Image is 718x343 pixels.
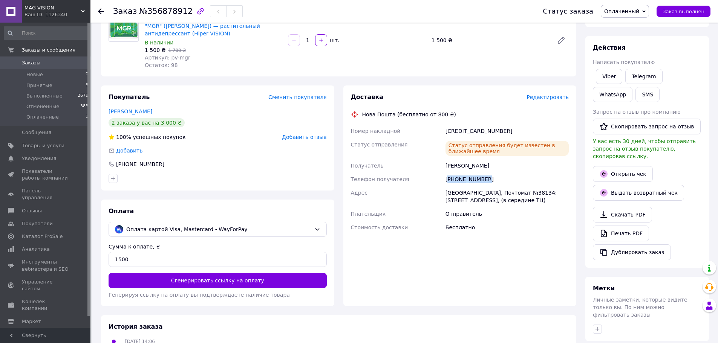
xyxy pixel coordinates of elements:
span: Номер накладной [351,128,401,134]
span: Каталог ProSale [22,233,63,240]
span: Генерируя ссылку на оплату вы подтверждаете наличие товара [109,292,290,298]
div: Бесплатно [444,221,570,234]
a: Viber [596,69,622,84]
span: Запрос на отзыв про компанию [593,109,681,115]
span: 3 [86,82,88,89]
span: Инструменты вебмастера и SEO [22,259,70,272]
button: Дублировать заказ [593,244,671,260]
span: 2678 [78,93,88,99]
a: [PERSON_NAME] [109,108,152,114]
span: Заказ [113,7,137,16]
span: MAG-VISION [24,5,81,11]
span: Написать покупателю [593,59,655,65]
span: 0 [86,71,88,78]
span: Управление сайтом [22,279,70,292]
button: Выдать возвратный чек [593,185,684,201]
input: Поиск [4,26,89,40]
a: "MGR" ([PERSON_NAME]) — растительный антидепрессант (Hiper VISION) [145,23,260,37]
div: [GEOGRAPHIC_DATA], Почтомат №38134: [STREET_ADDRESS], (в середине ТЦ) [444,186,570,207]
div: Статус заказа [543,8,593,15]
span: Выполненные [26,93,63,99]
span: Покупатель [109,93,150,101]
span: 383 [80,103,88,110]
label: Сумма к оплате, ₴ [109,244,160,250]
span: Отмененные [26,103,59,110]
span: Панель управления [22,188,70,201]
span: Товары и услуги [22,142,64,149]
span: Оплаченный [604,8,639,14]
span: 1 500 ₴ [145,47,165,53]
div: [PHONE_NUMBER] [115,160,165,168]
span: Аналитика [22,246,50,253]
div: 2 заказа у вас на 3 000 ₴ [109,118,185,127]
span: 1 [86,114,88,120]
span: Остаток: 98 [145,62,178,68]
span: Оплата [109,207,134,215]
button: Сгенерировать ссылку на оплату [109,273,327,288]
a: Печать PDF [593,226,649,241]
span: Заказ выполнен [663,9,704,14]
div: Нова Пошта (бесплатно от 800 ₴) [360,111,458,118]
span: Добавить отзыв [282,134,326,140]
span: Отзывы [22,207,42,214]
a: Telegram [625,69,662,84]
span: Маркет [22,318,41,325]
span: Телефон получателя [351,176,409,182]
button: Скопировать запрос на отзыв [593,119,701,134]
span: Оплата картой Visa, Mastercard - WayForPay [126,225,311,233]
span: Добавить [116,148,142,154]
div: Ваш ID: 1126340 [24,11,90,18]
span: Оплаченные [26,114,59,120]
span: 1 700 ₴ [168,48,186,53]
a: Скачать PDF [593,207,652,223]
span: Принятые [26,82,52,89]
div: [PHONE_NUMBER] [444,172,570,186]
span: История заказа [109,323,163,330]
span: Артикул: pv-mgr [145,55,190,61]
span: Действия [593,44,626,51]
span: У вас есть 30 дней, чтобы отправить запрос на отзыв покупателю, скопировав ссылку. [593,138,696,159]
div: 1 500 ₴ [429,35,551,46]
button: Заказ выполнен [657,6,710,17]
span: Получатель [351,163,384,169]
a: Редактировать [554,33,569,48]
a: WhatsApp [593,87,632,102]
button: SMS [635,87,660,102]
span: Плательщик [351,211,386,217]
span: Стоимость доставки [351,224,408,230]
span: Адрес [351,190,367,196]
span: Покупатели [22,220,53,227]
span: Заказы и сообщения [22,47,75,53]
span: Статус отправления [351,142,408,148]
img: "MGR" (Гипер Визион) — растительный антидепрессант (Hiper VISION) [109,15,138,38]
span: Редактировать [527,94,569,100]
div: Статус отправления будет известен в ближайшее время [445,141,569,156]
span: Показатели работы компании [22,168,70,181]
div: [CREDIT_CARD_NUMBER] [444,124,570,138]
span: Сменить покупателя [268,94,326,100]
span: №356878912 [139,7,193,16]
span: Заказы [22,59,40,66]
span: Уведомления [22,155,56,162]
div: Вернуться назад [98,8,104,15]
a: Открыть чек [593,166,653,182]
span: 100% [116,134,131,140]
span: Доставка [351,93,384,101]
span: Новые [26,71,43,78]
div: Отправитель [444,207,570,221]
span: Сообщения [22,129,51,136]
span: В наличии [145,40,173,46]
span: Метки [593,285,615,292]
div: [PERSON_NAME] [444,159,570,172]
div: успешных покупок [109,133,186,141]
div: шт. [328,37,340,44]
span: Кошелек компании [22,298,70,312]
span: Личные заметки, которые видите только вы. По ним можно фильтровать заказы [593,297,687,318]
